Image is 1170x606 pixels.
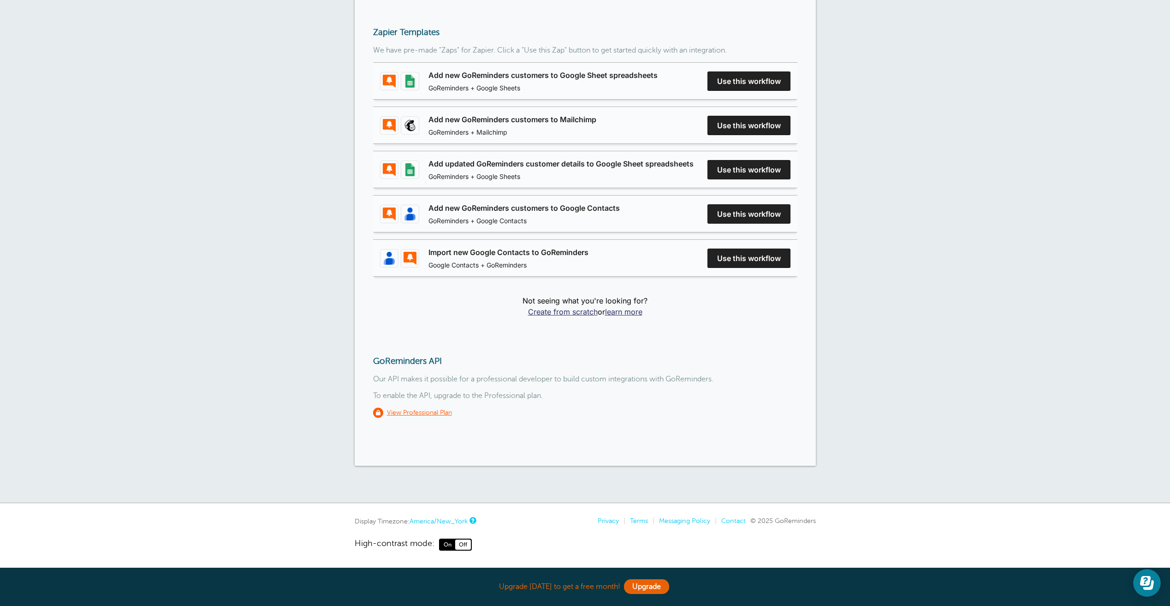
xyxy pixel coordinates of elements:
span: © 2025 GoReminders [750,517,816,524]
span: Off [455,540,471,550]
a: Upgrade [624,579,669,594]
a: View Professional Plan [373,408,452,418]
a: Terms [630,517,648,524]
p: To enable the API, upgrade to the Professional plan. [373,392,797,400]
li: | [648,517,654,525]
h3: Zapier Templates [373,27,797,37]
li: | [619,517,625,525]
a: High-contrast mode: On Off [355,539,816,551]
span: High-contrast mode: [355,539,434,551]
h3: GoReminders API [373,356,797,366]
div: Display Timezone: [355,517,475,525]
a: This is the timezone being used to display dates and times to you on this device. Click the timez... [469,517,475,523]
a: America/New_York [410,517,468,525]
a: Messaging Policy [659,517,710,524]
p: Our API makes it possible for a professional developer to build custom integrations with GoRemind... [373,375,797,384]
iframe: Resource center [1133,569,1161,597]
a: Privacy [598,517,619,524]
span: On [440,540,455,550]
li: | [710,517,717,525]
div: Upgrade [DATE] to get a free month! [355,577,816,597]
p: We have pre-made "Zaps" for Zapier. Click a "Use this Zap" button to get started quickly with an ... [373,46,797,55]
a: Contact [721,517,746,524]
u: View Professional Plan [387,409,452,416]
